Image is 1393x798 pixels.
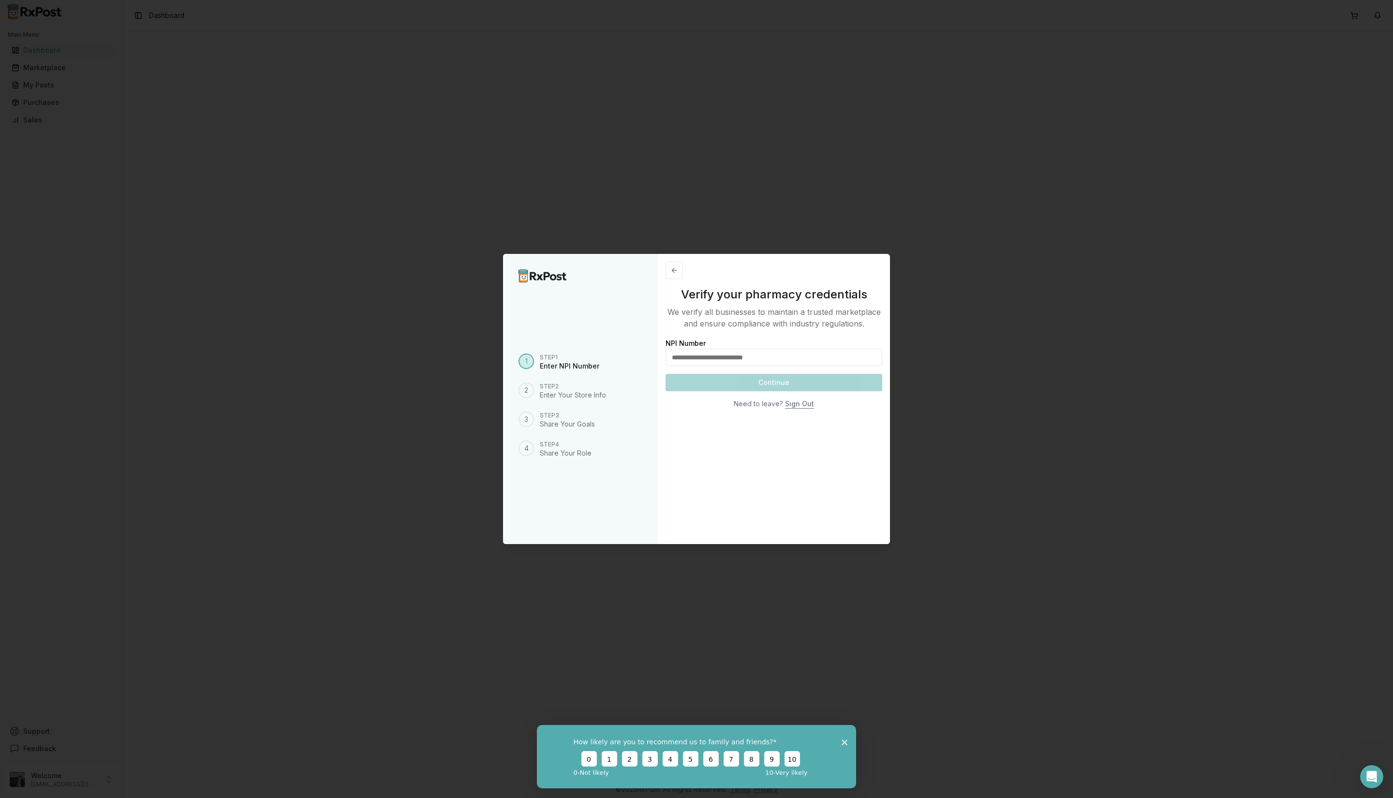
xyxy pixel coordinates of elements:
[540,419,595,429] div: Share Your Goals
[666,306,882,329] p: We verify all businesses to maintain a trusted marketplace and ensure compliance with industry re...
[524,385,528,395] span: 2
[666,287,882,302] h3: Verify your pharmacy credentials
[525,356,528,366] span: 1
[524,443,529,453] span: 4
[785,395,814,413] button: Sign Out
[1360,765,1383,788] iframe: Intercom live chat
[540,361,599,371] div: Enter NPI Number
[666,339,706,347] label: NPI Number
[734,399,783,409] div: Need to leave?
[524,414,528,424] span: 3
[540,383,606,390] div: Step 2
[540,390,606,400] div: Enter Your Store Info
[519,269,567,282] img: RxPost Logo
[540,412,595,419] div: Step 3
[540,354,599,361] div: Step 1
[537,725,856,788] iframe: Survey from RxPost
[540,441,592,448] div: Step 4
[540,448,592,458] div: Share Your Role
